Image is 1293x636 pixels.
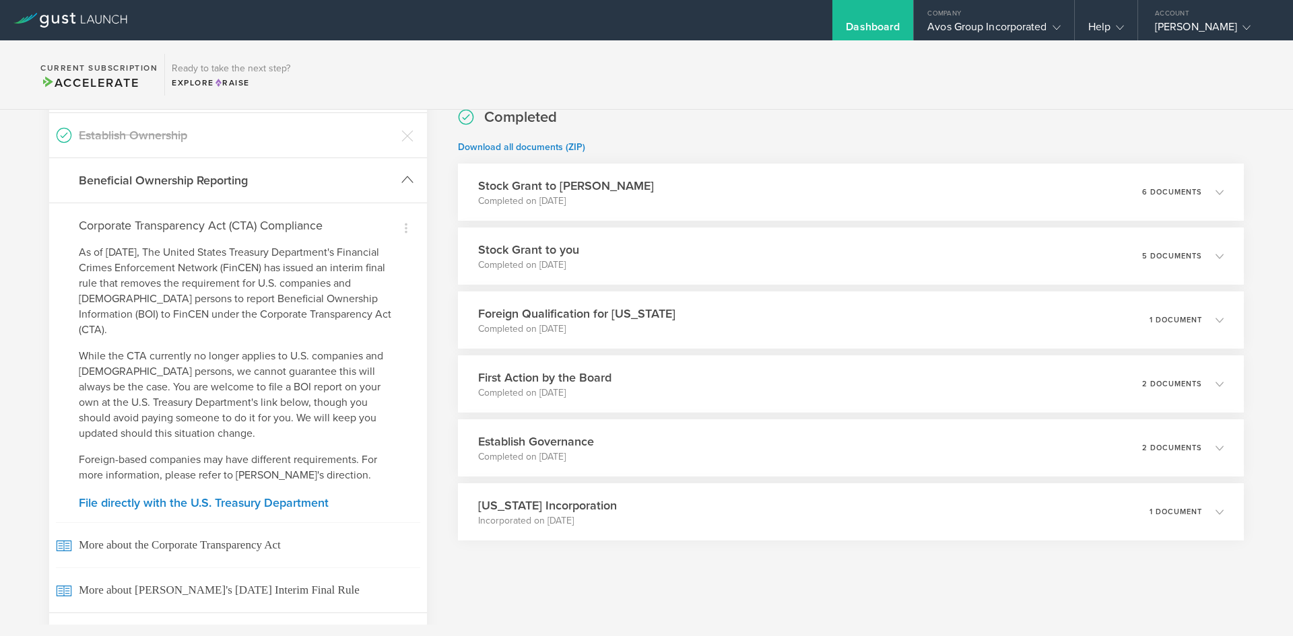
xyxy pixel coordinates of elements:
span: Raise [214,78,250,87]
span: More about [PERSON_NAME]'s [DATE] Interim Final Rule [56,567,420,612]
p: 2 documents [1142,444,1202,452]
p: Completed on [DATE] [478,450,594,464]
div: Help [1088,20,1124,40]
p: 6 documents [1142,188,1202,196]
a: File directly with the U.S. Treasury Department [79,497,397,509]
p: Completed on [DATE] [478,195,654,208]
p: Foreign-based companies may have different requirements. For more information, please refer to [P... [79,452,397,483]
h3: Establish Governance [478,433,594,450]
p: Completed on [DATE] [478,258,579,272]
span: Accelerate [40,75,139,90]
div: Dashboard [846,20,900,40]
h2: Current Subscription [40,64,158,72]
h3: Stock Grant to you [478,241,579,258]
h2: Completed [484,108,557,127]
iframe: Chat Widget [1226,571,1293,636]
p: Completed on [DATE] [478,386,611,400]
p: 1 document [1150,316,1202,324]
h3: [US_STATE] Incorporation [478,497,617,514]
a: More about [PERSON_NAME]'s [DATE] Interim Final Rule [49,567,427,612]
p: As of [DATE], The United States Treasury Department's Financial Crimes Enforcement Network (FinCE... [79,245,397,338]
div: Explore [172,77,290,89]
a: Download all documents (ZIP) [458,141,585,153]
p: 1 document [1150,508,1202,516]
h3: Beneficial Ownership Reporting [79,172,395,189]
p: 2 documents [1142,380,1202,388]
p: Incorporated on [DATE] [478,514,617,528]
div: [PERSON_NAME] [1155,20,1269,40]
span: More about the Corporate Transparency Act [56,522,420,567]
h3: Ready to take the next step? [172,64,290,73]
p: While the CTA currently no longer applies to U.S. companies and [DEMOGRAPHIC_DATA] persons, we ca... [79,349,397,441]
h3: Establish Ownership [79,127,395,144]
h4: Corporate Transparency Act (CTA) Compliance [79,217,397,234]
p: Completed on [DATE] [478,322,675,336]
div: Ready to take the next step?ExploreRaise [164,54,297,96]
div: Avos Group Incorporated [927,20,1060,40]
h3: Foreign Qualification for [US_STATE] [478,305,675,322]
p: 5 documents [1142,252,1202,260]
h3: First Action by the Board [478,369,611,386]
a: More about the Corporate Transparency Act [49,522,427,567]
h3: Stock Grant to [PERSON_NAME] [478,177,654,195]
